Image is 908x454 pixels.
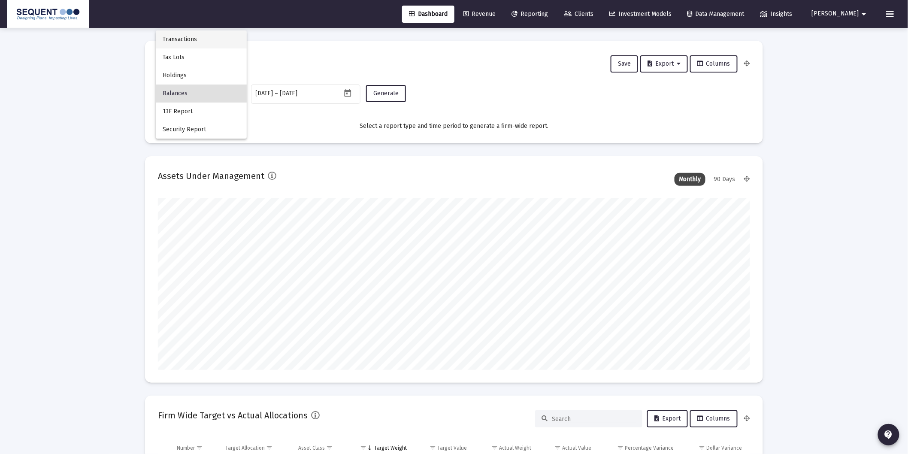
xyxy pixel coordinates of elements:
span: 13F Report [163,103,240,121]
span: Tax Lots [163,48,240,67]
span: Security Report [163,121,240,139]
span: Balances [163,85,240,103]
span: Holdings [163,67,240,85]
span: Transactions [163,30,240,48]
